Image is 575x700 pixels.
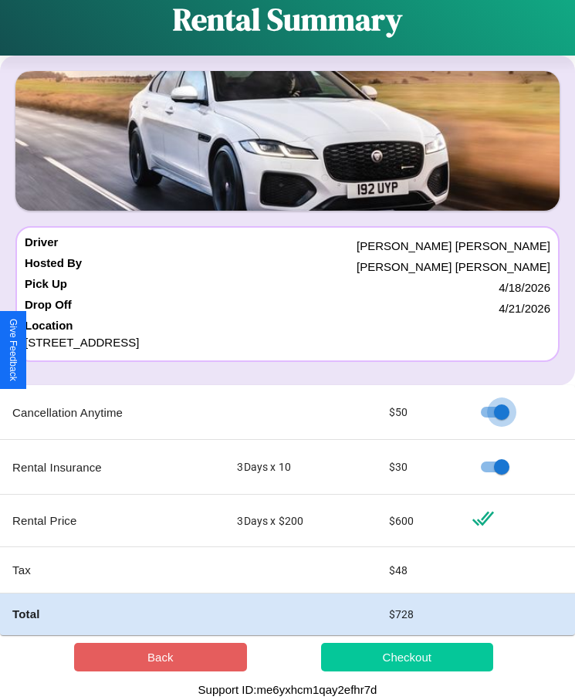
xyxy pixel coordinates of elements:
[321,643,494,671] button: Checkout
[377,593,460,635] td: $ 728
[499,277,550,298] p: 4 / 18 / 2026
[8,319,19,381] div: Give Feedback
[225,495,376,547] td: 3 Days x $ 200
[25,319,550,332] h4: Location
[377,495,460,547] td: $ 600
[377,440,460,495] td: $ 30
[225,440,376,495] td: 3 Days x 10
[25,256,82,277] h4: Hosted By
[357,256,550,277] p: [PERSON_NAME] [PERSON_NAME]
[74,643,247,671] button: Back
[12,510,212,531] p: Rental Price
[25,277,67,298] h4: Pick Up
[499,298,550,319] p: 4 / 21 / 2026
[25,332,550,353] p: [STREET_ADDRESS]
[377,547,460,593] td: $ 48
[12,560,212,580] p: Tax
[12,402,212,423] p: Cancellation Anytime
[25,235,58,256] h4: Driver
[357,235,550,256] p: [PERSON_NAME] [PERSON_NAME]
[198,679,377,700] p: Support ID: me6yxhcm1qay2efhr7d
[12,606,212,622] h4: Total
[12,457,212,478] p: Rental Insurance
[25,298,72,319] h4: Drop Off
[377,385,460,440] td: $ 50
